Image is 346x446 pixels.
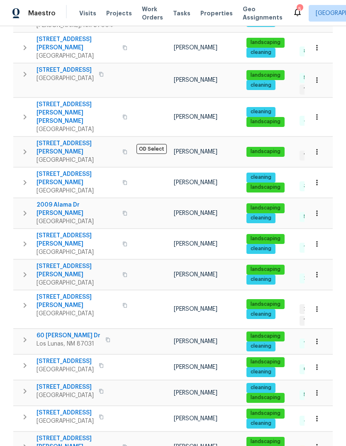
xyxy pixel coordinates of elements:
[300,183,324,190] span: 3 Done
[247,384,275,391] span: cleaning
[247,72,284,79] span: landscaping
[247,39,284,46] span: landscaping
[79,9,96,17] span: Visits
[136,144,167,154] span: OD Select
[300,244,327,251] span: 18 Done
[200,9,233,17] span: Properties
[37,409,94,417] span: [STREET_ADDRESS]
[174,390,217,396] span: [PERSON_NAME]
[300,317,322,324] span: 1 Sent
[247,301,284,308] span: landscaping
[37,66,94,74] span: [STREET_ADDRESS]
[37,187,117,195] span: [GEOGRAPHIC_DATA]
[247,358,284,366] span: landscaping
[300,275,328,282] span: 26 Done
[247,311,275,318] span: cleaning
[174,272,217,278] span: [PERSON_NAME]
[174,114,217,120] span: [PERSON_NAME]
[37,383,94,391] span: [STREET_ADDRESS]
[37,139,117,156] span: [STREET_ADDRESS][PERSON_NAME]
[300,213,324,220] span: 5 Done
[247,118,284,125] span: landscaping
[247,214,275,222] span: cleaning
[174,416,217,422] span: [PERSON_NAME]
[174,241,217,247] span: [PERSON_NAME]
[174,306,217,312] span: [PERSON_NAME]
[37,248,117,256] span: [GEOGRAPHIC_DATA]
[247,235,284,242] span: landscaping
[173,10,190,16] span: Tasks
[247,343,275,350] span: cleaning
[37,125,117,134] span: [GEOGRAPHIC_DATA]
[247,49,275,56] span: cleaning
[247,333,284,340] span: landscaping
[300,86,335,93] span: 1 Accepted
[37,170,117,187] span: [STREET_ADDRESS][PERSON_NAME]
[174,364,217,370] span: [PERSON_NAME]
[37,74,94,83] span: [GEOGRAPHIC_DATA]
[297,5,302,13] div: 5
[142,5,163,22] span: Work Orders
[247,148,284,155] span: landscaping
[247,184,284,191] span: landscaping
[247,205,284,212] span: landscaping
[247,266,284,273] span: landscaping
[174,180,217,185] span: [PERSON_NAME]
[247,276,275,283] span: cleaning
[37,100,117,125] span: [STREET_ADDRESS][PERSON_NAME][PERSON_NAME]
[174,339,217,344] span: [PERSON_NAME]
[37,52,117,60] span: [GEOGRAPHIC_DATA]
[247,410,284,417] span: landscaping
[300,391,324,398] span: 5 Done
[300,117,325,124] span: 4 Done
[37,357,94,366] span: [STREET_ADDRESS]
[37,35,117,52] span: [STREET_ADDRESS][PERSON_NAME]
[247,82,275,89] span: cleaning
[174,45,217,51] span: [PERSON_NAME]
[247,394,284,401] span: landscaping
[37,340,100,348] span: Los Lunas, NM 87031
[247,438,284,445] span: landscaping
[37,201,117,217] span: 2009 Alama Dr [PERSON_NAME]
[37,417,94,425] span: [GEOGRAPHIC_DATA]
[300,152,319,159] span: 1 WIP
[37,217,117,226] span: [GEOGRAPHIC_DATA]
[174,77,217,83] span: [PERSON_NAME]
[300,417,325,424] span: 4 Done
[300,305,320,312] span: 2 WIP
[300,74,324,81] span: 5 Done
[37,310,117,318] span: [GEOGRAPHIC_DATA]
[247,420,275,427] span: cleaning
[37,366,94,374] span: [GEOGRAPHIC_DATA]
[37,156,117,164] span: [GEOGRAPHIC_DATA]
[174,149,217,155] span: [PERSON_NAME]
[247,368,275,375] span: cleaning
[37,279,117,287] span: [GEOGRAPHIC_DATA]
[37,391,94,400] span: [GEOGRAPHIC_DATA]
[28,9,56,17] span: Maestro
[247,174,275,181] span: cleaning
[37,293,117,310] span: [STREET_ADDRESS][PERSON_NAME]
[243,5,283,22] span: Geo Assignments
[300,48,324,55] span: 8 Done
[300,366,324,373] span: 6 Done
[37,232,117,248] span: [STREET_ADDRESS][PERSON_NAME]
[174,210,217,216] span: [PERSON_NAME]
[37,262,117,279] span: [STREET_ADDRESS][PERSON_NAME]
[247,245,275,252] span: cleaning
[300,340,327,347] span: 13 Done
[37,331,100,340] span: 60 [PERSON_NAME] Dr
[247,108,275,115] span: cleaning
[106,9,132,17] span: Projects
